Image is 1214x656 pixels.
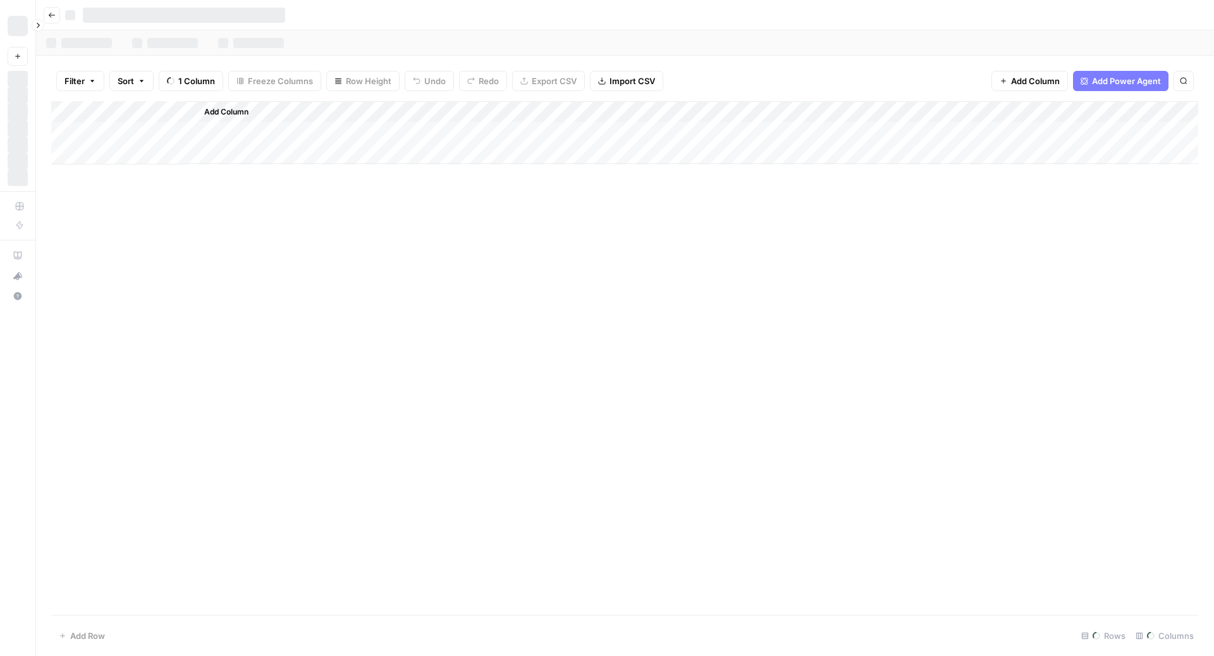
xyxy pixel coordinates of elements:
[512,71,585,91] button: Export CSV
[610,75,655,87] span: Import CSV
[532,75,577,87] span: Export CSV
[159,71,223,91] button: 1 Column
[8,266,27,285] div: What's new?
[1011,75,1060,87] span: Add Column
[109,71,154,91] button: Sort
[1073,71,1168,91] button: Add Power Agent
[1131,626,1199,646] div: Columns
[346,75,391,87] span: Row Height
[188,104,254,120] button: Add Column
[56,71,104,91] button: Filter
[479,75,499,87] span: Redo
[1076,626,1131,646] div: Rows
[64,75,85,87] span: Filter
[8,286,28,306] button: Help + Support
[590,71,663,91] button: Import CSV
[248,75,313,87] span: Freeze Columns
[8,245,28,266] a: AirOps Academy
[405,71,454,91] button: Undo
[204,106,248,118] span: Add Column
[118,75,134,87] span: Sort
[8,266,28,286] button: What's new?
[326,71,400,91] button: Row Height
[51,626,113,646] button: Add Row
[424,75,446,87] span: Undo
[459,71,507,91] button: Redo
[178,75,215,87] span: 1 Column
[1092,75,1161,87] span: Add Power Agent
[70,629,105,642] span: Add Row
[991,71,1068,91] button: Add Column
[228,71,321,91] button: Freeze Columns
